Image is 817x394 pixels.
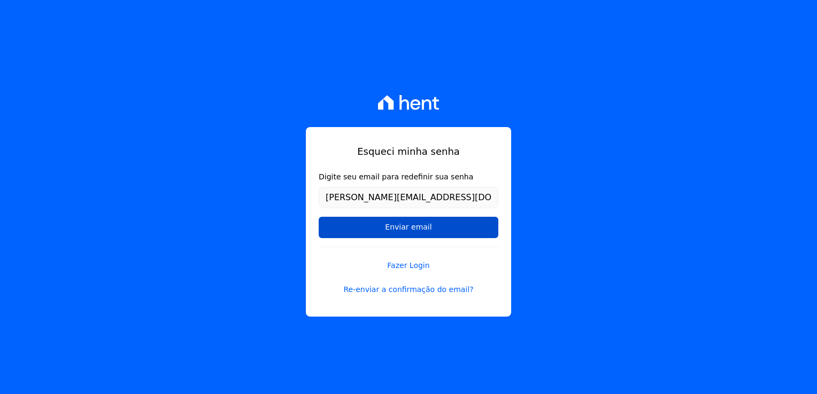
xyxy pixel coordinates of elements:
h1: Esqueci minha senha [319,144,498,159]
label: Digite seu email para redefinir sua senha [319,171,498,183]
a: Re-enviar a confirmação do email? [319,284,498,295]
a: Fazer Login [319,247,498,271]
input: Enviar email [319,217,498,238]
input: Email [319,187,498,208]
